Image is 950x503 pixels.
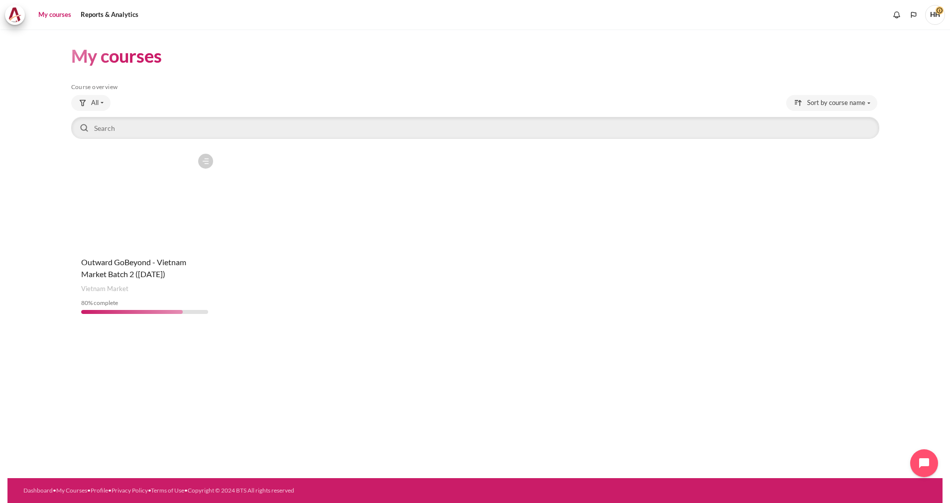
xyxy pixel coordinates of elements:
button: Languages [906,7,921,22]
div: Show notification window with no new notifications [889,7,904,22]
a: Architeck Architeck [5,5,30,25]
h1: My courses [71,44,162,68]
a: Dashboard [23,487,53,494]
a: Copyright © 2024 BTS All rights reserved [188,487,294,494]
div: • • • • • [23,486,530,495]
h5: Course overview [71,83,879,91]
span: HH [925,5,945,25]
a: My Courses [56,487,87,494]
div: % complete [81,299,209,307]
span: Vietnam Market [81,284,128,294]
a: Outward GoBeyond - Vietnam Market Batch 2 ([DATE]) [81,257,186,279]
input: Search [71,117,879,139]
span: Sort by course name [807,98,865,108]
a: Reports & Analytics [77,5,142,25]
span: All [91,98,99,108]
span: 80 [81,299,88,306]
button: Grouping drop-down menu [71,95,111,111]
section: Content [7,29,943,339]
a: User menu [925,5,945,25]
img: Architeck [8,7,22,22]
a: Profile [91,487,108,494]
div: Course overview controls [71,95,879,141]
button: Sorting drop-down menu [786,95,877,111]
a: Privacy Policy [112,487,148,494]
a: My courses [35,5,75,25]
a: Terms of Use [151,487,184,494]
